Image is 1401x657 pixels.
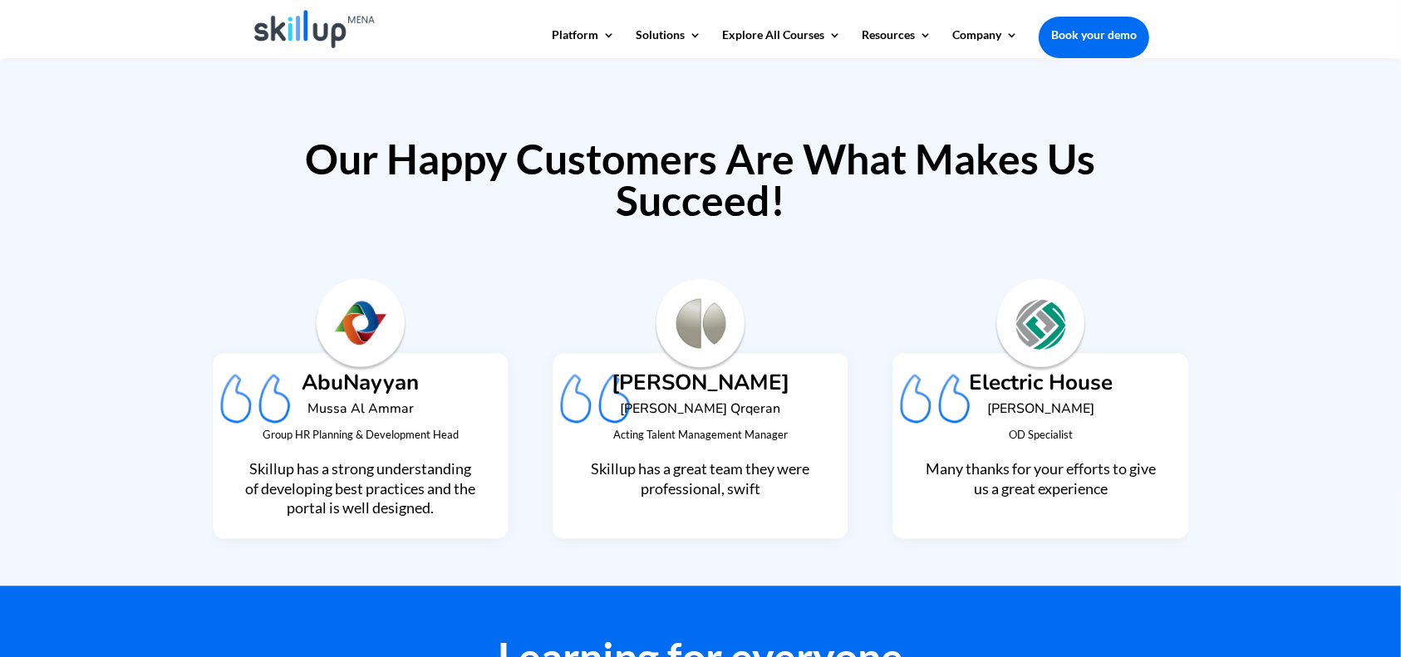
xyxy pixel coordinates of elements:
[245,459,475,517] span: Skillup has a strong understanding of developing best practices and the portal is well designed.
[1039,17,1149,53] a: Book your demo
[583,402,817,424] h6: [PERSON_NAME] Qrqeran
[952,29,1018,57] a: Company
[583,372,817,402] h4: [PERSON_NAME]
[553,315,848,559] div: 4 / 9
[924,372,1158,402] h4: Electric House
[636,29,701,57] a: Solutions
[583,459,817,498] p: Skillup has a great team they were professional, swift
[243,372,477,402] h4: AbuNayyan
[926,459,1156,497] span: Many thanks for your efforts to give us a great experience
[213,315,508,559] div: 3 / 9
[924,402,1158,424] h6: [PERSON_NAME]
[862,29,932,57] a: Resources
[1318,577,1401,657] iframe: Chat Widget
[722,29,841,57] a: Explore All Courses
[613,428,788,441] span: Acting Talent Management Manager
[893,315,1188,559] div: 5 / 9
[263,428,459,441] span: Group HR Planning & Development Head
[252,138,1149,229] h2: Our Happy Customers Are What Makes Us Succeed!
[254,10,375,48] img: Skillup Mena
[243,402,477,424] h6: Mussa Al Ammar
[1009,428,1073,441] span: OD Specialist
[552,29,615,57] a: Platform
